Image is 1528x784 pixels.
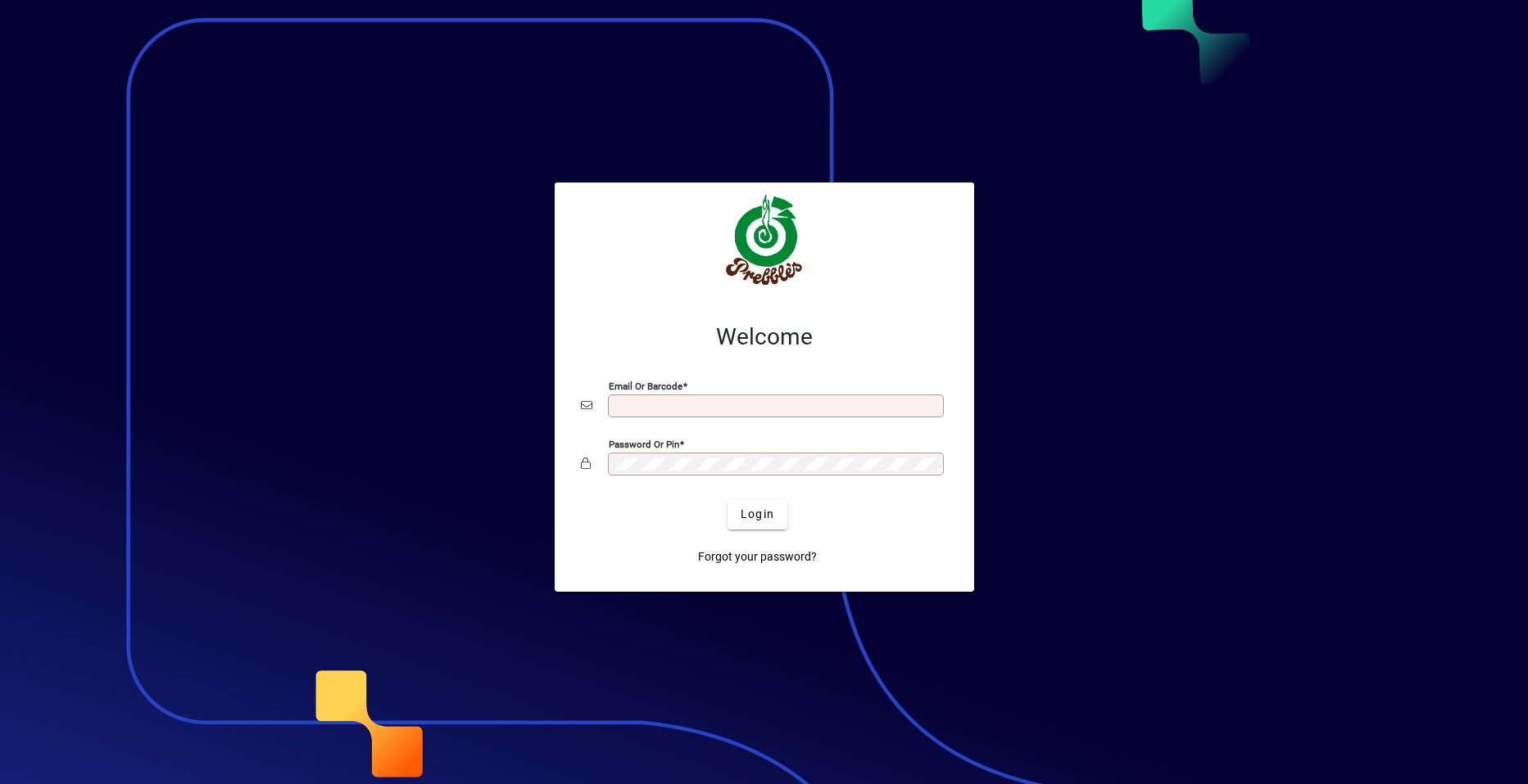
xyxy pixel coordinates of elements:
[728,500,787,529] button: Login
[581,323,948,351] h2: Welcome
[609,438,679,449] mat-label: Password or Pin
[741,506,774,523] span: Login
[609,380,682,391] mat-label: Email or Barcode
[691,543,823,572] a: Forgot your password?
[698,548,817,565] span: Forgot your password?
